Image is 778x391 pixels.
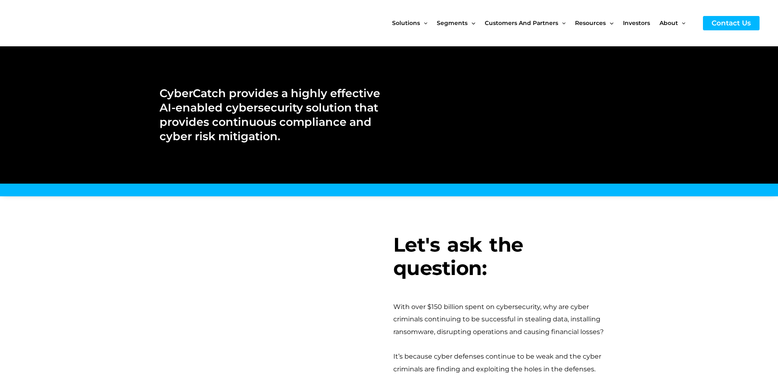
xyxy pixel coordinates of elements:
span: Investors [623,6,650,40]
span: Solutions [392,6,420,40]
div: It’s because cyber defenses continue to be weak and the cyber criminals are finding and exploitin... [393,350,619,375]
span: Resources [575,6,606,40]
span: Customers and Partners [485,6,558,40]
h2: CyberCatch provides a highly effective AI-enabled cybersecurity solution that provides continuous... [160,86,381,143]
span: Segments [437,6,468,40]
span: About [659,6,678,40]
span: Menu Toggle [606,6,613,40]
h3: Let's ask the question: [393,233,619,280]
span: Menu Toggle [468,6,475,40]
span: Menu Toggle [420,6,427,40]
img: CyberCatch [14,6,113,40]
span: Menu Toggle [558,6,566,40]
nav: Site Navigation: New Main Menu [392,6,695,40]
div: With over $150 billion spent on cybersecurity, why are cyber criminals continuing to be successfu... [393,301,619,338]
a: Investors [623,6,659,40]
a: Contact Us [703,16,760,30]
span: Menu Toggle [678,6,685,40]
